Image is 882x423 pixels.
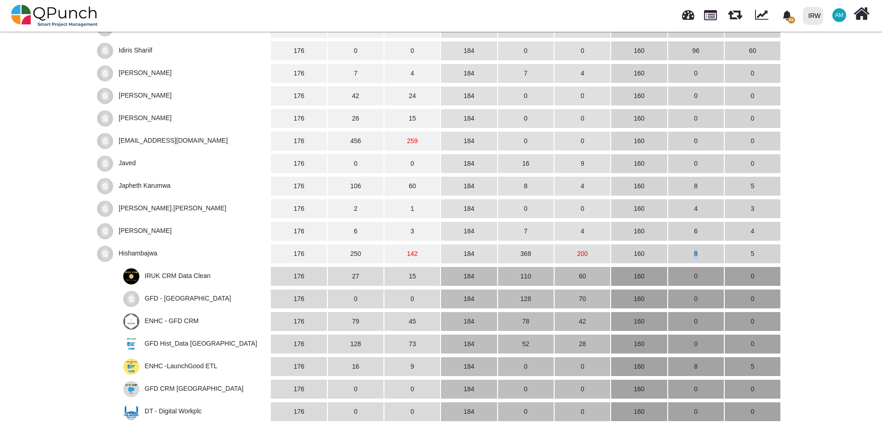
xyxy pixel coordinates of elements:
img: noimage.061eb95.jpg [97,110,113,127]
td: 0 [668,380,724,399]
td: 0 [725,335,780,353]
td: 7 [328,64,384,83]
td: 0 [555,87,610,105]
span: ENHC - GFD CRM [145,317,199,324]
img: noimage.061eb95.jpg [97,43,113,59]
img: noimage.061eb95.jpg [97,223,113,239]
td: 0 [725,290,780,308]
td: 0 [725,267,780,286]
span: IRUK CRM Data Clean [145,272,211,279]
td: 8 [498,177,554,196]
td: 176 [271,380,326,399]
td: 60 [725,41,780,60]
a: bell fill92 [777,0,799,29]
td: 456 [328,132,384,151]
span: Shafqat Mustafa [119,92,172,99]
td: 160 [611,312,667,331]
td: 0 [668,154,724,173]
td: 176 [271,335,326,353]
td: 0 [384,41,440,60]
td: 27 [328,267,384,286]
svg: bell fill [782,11,792,20]
td: 110 [498,267,554,286]
td: 42 [555,312,610,331]
td: 0 [725,64,780,83]
td: 0 [328,402,384,421]
span: Rubina Khan [119,227,172,234]
td: 0 [555,402,610,421]
img: noimage.061eb95.jpg [123,291,139,307]
td: 79 [328,312,384,331]
img: ae1215a1-7b97-4a83-add1-68e9e1816c17.png [123,381,139,397]
span: Yele.abisogun@irworldwide.org [119,137,228,144]
td: 28 [555,335,610,353]
td: 0 [555,357,610,376]
td: 78 [498,312,554,331]
td: 176 [271,109,326,128]
a: IRW [799,0,827,31]
td: 0 [668,132,724,151]
td: 5 [725,357,780,376]
div: Dynamic Report [750,0,777,31]
img: 62a3a45d-faff-4e7f-92d8-9771584e607c.JPG [123,313,139,330]
td: 160 [611,267,667,286]
td: 160 [611,244,667,263]
td: 0 [555,41,610,60]
i: Home [853,5,870,23]
td: 176 [271,312,326,331]
td: 7 [498,64,554,83]
span: Releases [728,5,742,20]
td: 0 [555,380,610,399]
td: 8 [668,357,724,376]
td: 160 [611,109,667,128]
td: 4 [555,177,610,196]
td: 184 [441,64,497,83]
td: 160 [611,64,667,83]
td: 250 [328,244,384,263]
td: 3 [384,222,440,241]
td: 0 [725,87,780,105]
img: qpunch-sp.fa6292f.png [11,2,98,29]
td: 0 [328,154,384,173]
td: 106 [328,177,384,196]
td: 176 [271,290,326,308]
span: Zorna Begum [119,69,172,76]
td: 176 [271,41,326,60]
a: AM [827,0,852,30]
td: 259 [384,132,440,151]
td: 4 [555,64,610,83]
img: noimage.061eb95.jpg [97,246,113,262]
td: 160 [611,357,667,376]
div: Notification [779,7,795,23]
img: e7adb10a-c4b9-4ba2-828c-490657baacbf.png [123,336,139,352]
td: 184 [441,267,497,286]
td: 24 [384,87,440,105]
span: Dashboard [682,6,694,19]
td: 184 [441,335,497,353]
span: DT - Digital Workplc [145,407,202,415]
td: 96 [668,41,724,60]
td: 73 [384,335,440,353]
td: 3 [725,199,780,218]
td: 5 [725,177,780,196]
span: Hishambajwa [119,249,157,257]
td: 184 [441,87,497,105]
span: Osamah Ali [119,114,172,122]
td: 6 [668,222,724,241]
td: 160 [611,380,667,399]
td: 0 [668,335,724,353]
td: 176 [271,87,326,105]
td: 176 [271,64,326,83]
span: Asad Malik [832,8,846,22]
td: 160 [611,402,667,421]
td: 0 [725,380,780,399]
div: IRW [808,8,821,24]
img: d01dbe61-1645-44e7-bcc2-ba891b6640dd.png [123,404,139,420]
td: 4 [555,222,610,241]
span: GFD CRM Italy [145,385,244,392]
td: 0 [328,41,384,60]
td: 0 [668,267,724,286]
td: 42 [328,87,384,105]
td: 8 [668,177,724,196]
td: 184 [441,199,497,218]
